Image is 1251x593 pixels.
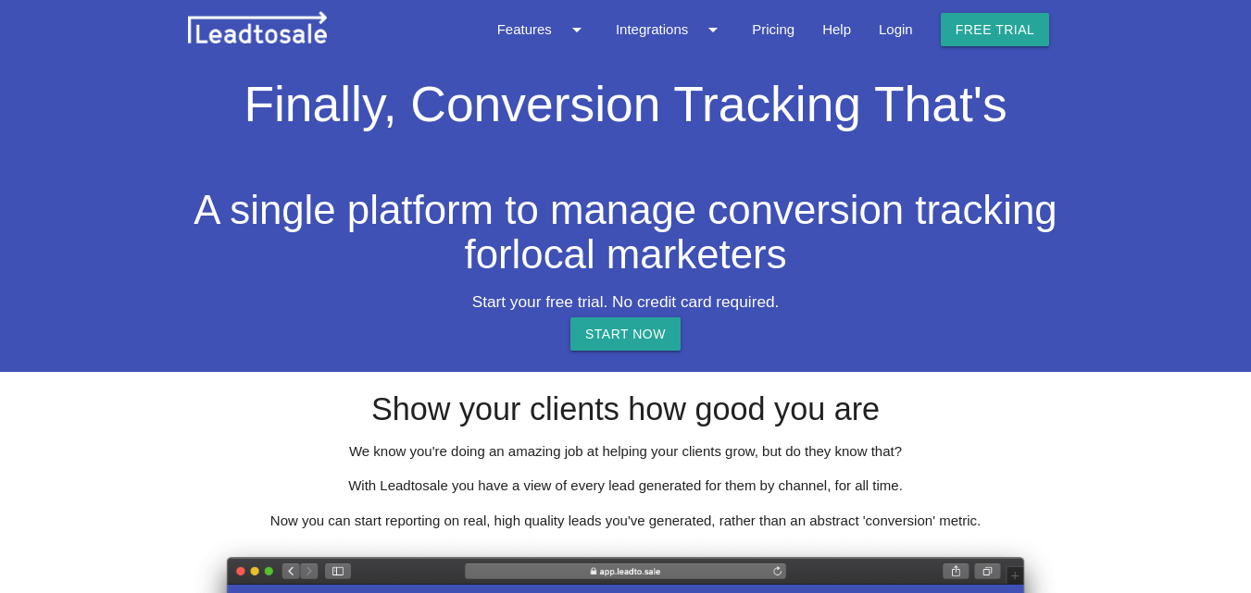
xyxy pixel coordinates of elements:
[570,317,681,351] a: START NOW
[188,11,327,43] img: leadtosale.png
[188,511,1064,532] p: Now you can start reporting on real, high quality leads you've generated, rather than an abstract...
[188,441,1064,463] p: We know you're doing an amazing job at helping your clients grow, but do they know that?
[188,59,1064,142] h1: Finally, Conversion Tracking That's
[512,231,787,277] span: local marketers
[188,392,1064,427] h3: Show your clients how good you are
[188,476,1064,497] p: With Leadtosale you have a view of every lead generated for them by channel, for all time.
[941,13,1050,46] a: Free trial
[188,293,1064,311] h5: Start your free trial. No credit card required.
[188,188,1064,277] h2: A single platform to manage conversion tracking for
